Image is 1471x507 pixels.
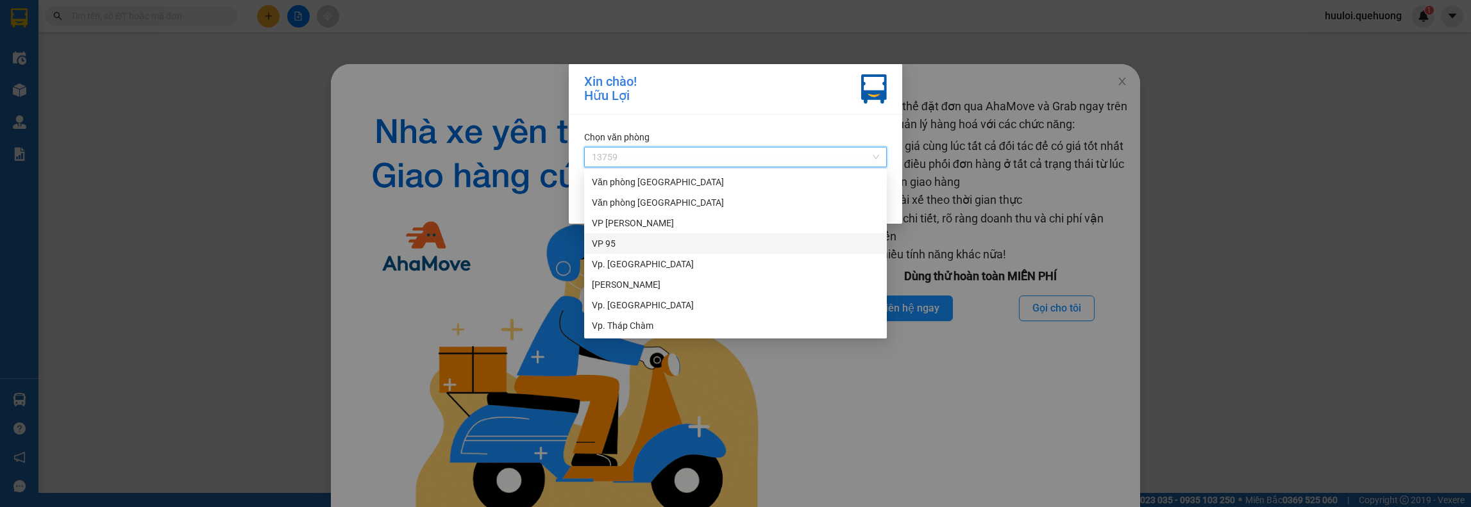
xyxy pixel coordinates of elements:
div: An Dương Vương [584,274,887,295]
div: Văn phòng [GEOGRAPHIC_DATA] [592,195,879,210]
div: Vp. [GEOGRAPHIC_DATA] [592,257,879,271]
div: [PERSON_NAME] [592,278,879,292]
div: Xin chào! Hữu Lợi [584,74,637,104]
img: vxr-icon [861,74,887,104]
div: Vp. Đà Lạt [584,254,887,274]
span: 13759 [592,147,879,167]
div: VP 95 [592,237,879,251]
div: VP Đức Trọng [584,213,887,233]
div: Vp. Tháp Chàm [584,315,887,336]
div: Chọn văn phòng [584,130,887,144]
div: Văn phòng Tân Phú [584,172,887,192]
div: Vp. [GEOGRAPHIC_DATA] [592,298,879,312]
div: Văn phòng Nha Trang [584,192,887,213]
div: VP [PERSON_NAME] [592,216,879,230]
div: Vp. Phan Rang [584,295,887,315]
div: VP 95 [584,233,887,254]
div: Văn phòng [GEOGRAPHIC_DATA] [592,175,879,189]
div: Vp. Tháp Chàm [592,319,879,333]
